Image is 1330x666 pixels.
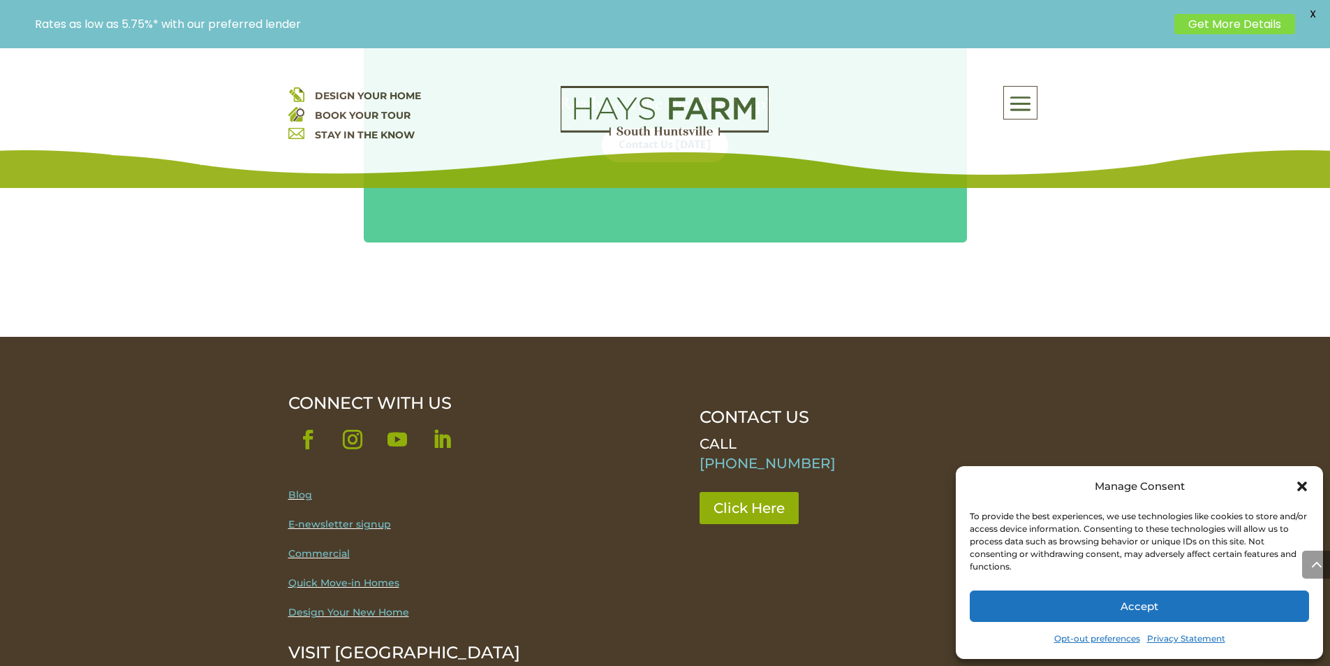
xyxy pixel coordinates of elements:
[288,643,644,663] p: VISIT [GEOGRAPHIC_DATA]
[422,420,461,459] a: Follow on LinkedIn
[288,420,327,459] a: Follow on Facebook
[288,488,312,501] a: Blog
[561,86,769,136] img: Logo
[315,89,421,102] a: DESIGN YOUR HOME
[288,518,391,530] a: E-newsletter signup
[315,129,415,141] a: STAY IN THE KNOW
[288,606,409,618] a: Design Your New Home
[1302,3,1323,24] span: X
[970,591,1309,622] button: Accept
[1295,479,1309,493] div: Close dialog
[288,106,304,122] img: book your home tour
[1054,629,1140,649] a: Opt-out preferences
[315,109,411,122] a: BOOK YOUR TOUR
[35,17,1167,31] p: Rates as low as 5.75%* with our preferred lender
[378,420,417,459] a: Follow on Youtube
[1147,629,1225,649] a: Privacy Statement
[700,435,737,452] span: CALL
[288,393,644,413] div: CONNECT WITH US
[288,547,350,560] a: Commercial
[1095,477,1185,496] div: Manage Consent
[1174,14,1295,34] a: Get More Details
[561,126,769,139] a: hays farm homes huntsville development
[970,510,1308,573] div: To provide the best experiences, we use technologies like cookies to store and/or access device i...
[333,420,372,459] a: Follow on Instagram
[288,86,304,102] img: design your home
[700,455,836,472] a: [PHONE_NUMBER]
[700,407,1028,427] p: CONTACT US
[700,492,799,524] a: Click Here
[288,577,399,589] a: Quick Move-in Homes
